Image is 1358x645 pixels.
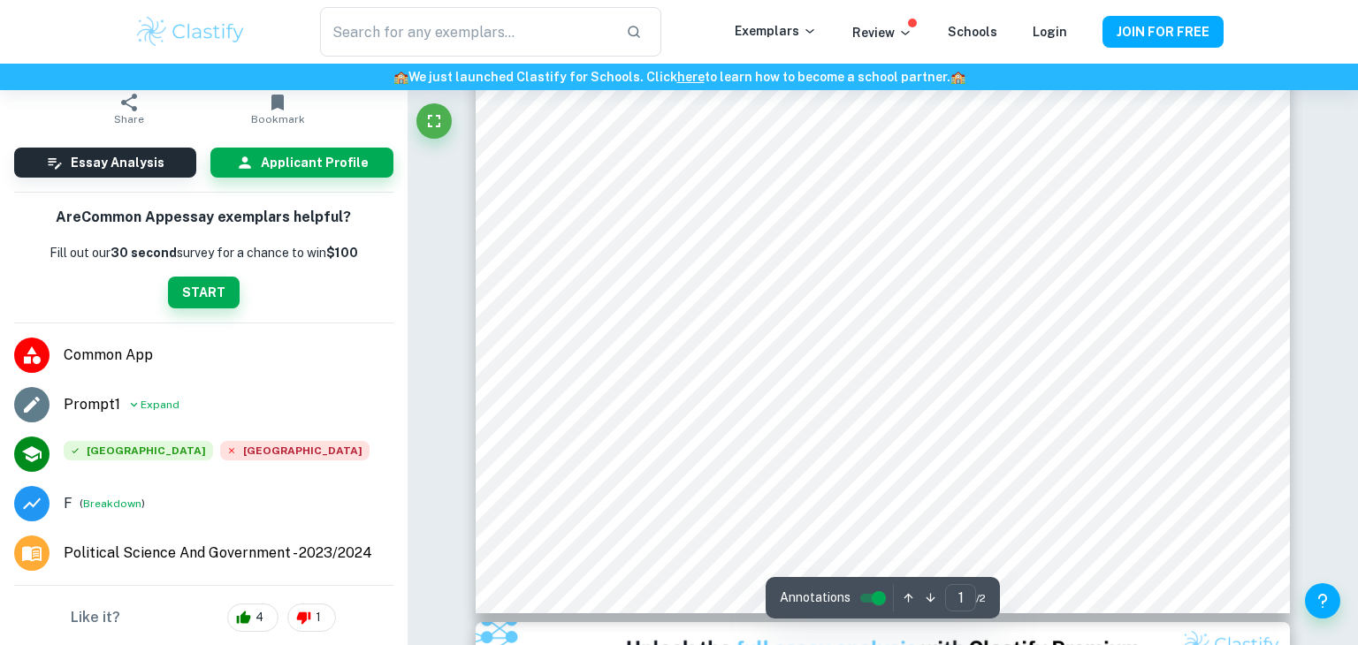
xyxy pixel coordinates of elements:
[64,441,213,467] div: Accepted: Purdue University
[64,543,386,564] a: Major and Application Year
[261,153,369,172] h6: Applicant Profile
[227,603,278,632] div: 4
[393,70,408,84] span: 🏫
[111,246,177,260] b: 30 second
[320,7,612,57] input: Search for any exemplars...
[306,609,331,626] span: 1
[134,14,247,49] img: Clastify logo
[416,103,452,139] button: Fullscreen
[56,207,351,229] h6: Are Common App essay exemplars helpful?
[287,603,336,632] div: 1
[1305,583,1340,618] button: Help and Feedback
[80,495,145,512] span: ( )
[950,70,965,84] span: 🏫
[220,441,370,460] span: [GEOGRAPHIC_DATA]
[210,148,393,178] button: Applicant Profile
[114,113,144,125] span: Share
[168,277,240,308] button: START
[127,394,179,415] button: Expand
[71,153,164,172] h6: Essay Analysis
[203,84,352,133] button: Bookmark
[246,609,273,626] span: 4
[735,21,817,41] p: Exemplars
[71,607,120,628] h6: Like it?
[83,496,141,512] button: Breakdown
[677,70,705,84] a: here
[852,23,912,42] p: Review
[64,345,393,366] span: Common App
[141,397,179,413] span: Expand
[64,394,120,415] a: Prompt1
[64,493,72,514] p: Grade
[64,441,213,460] span: [GEOGRAPHIC_DATA]
[251,113,305,125] span: Bookmark
[220,441,370,467] div: Rejected: Georgetown University
[64,394,120,415] span: Prompt 1
[1102,16,1224,48] button: JOIN FOR FREE
[4,67,1354,87] h6: We just launched Clastify for Schools. Click to learn how to become a school partner.
[50,243,358,262] p: Fill out our survey for a chance to win
[976,590,986,606] span: / 2
[780,588,851,607] span: Annotations
[64,543,372,564] span: Political Science And Government - 2023/2024
[948,25,997,39] a: Schools
[14,148,196,178] button: Essay Analysis
[326,246,358,260] strong: $100
[55,84,203,133] button: Share
[1033,25,1067,39] a: Login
